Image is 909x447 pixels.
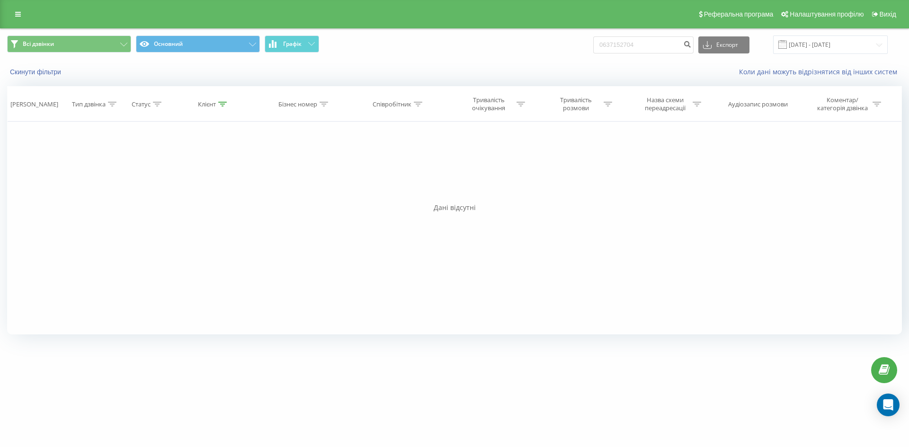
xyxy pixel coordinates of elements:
button: Скинути фільтри [7,68,66,76]
button: Експорт [698,36,749,53]
button: Всі дзвінки [7,35,131,53]
div: Тип дзвінка [72,100,106,108]
input: Пошук за номером [593,36,694,53]
div: Коментар/категорія дзвінка [815,96,870,112]
a: Коли дані можуть відрізнятися вiд інших систем [739,67,902,76]
div: Бізнес номер [278,100,317,108]
button: Графік [265,35,319,53]
span: Всі дзвінки [23,40,54,48]
div: [PERSON_NAME] [10,100,58,108]
span: Графік [283,41,302,47]
span: Налаштування профілю [790,10,864,18]
div: Аудіозапис розмови [728,100,788,108]
button: Основний [136,35,260,53]
div: Статус [132,100,151,108]
span: Реферальна програма [704,10,774,18]
div: Open Intercom Messenger [877,394,900,416]
span: Вихід [880,10,896,18]
div: Дані відсутні [7,203,902,212]
div: Співробітник [373,100,411,108]
div: Назва схеми переадресації [640,96,690,112]
div: Клієнт [198,100,216,108]
div: Тривалість розмови [551,96,601,112]
div: Тривалість очікування [463,96,514,112]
